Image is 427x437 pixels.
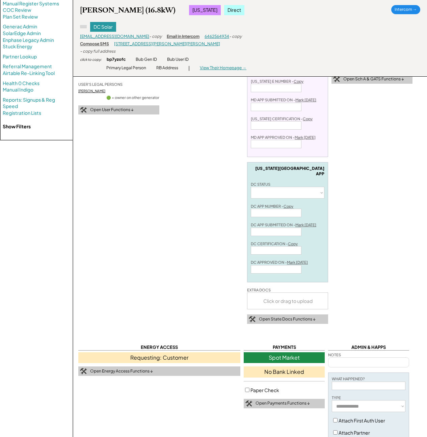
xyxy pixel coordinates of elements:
img: tool-icon.png [333,76,340,82]
a: Plan Set Review [3,14,38,20]
a: SolarEdge Admin [3,30,41,37]
u: Mark [DATE] [287,260,308,264]
div: DC APPROVED ON - [251,260,308,265]
a: Registration Lists [3,110,41,117]
a: Partner Lookup [3,53,37,60]
div: Open User Functions ↓ [90,107,134,113]
div: DC Solar [90,22,116,32]
div: PAYMENTS [244,344,325,351]
div: Requesting: Customer [78,352,240,363]
div: | [188,65,190,72]
a: Airtable Re-Linking Tool [3,70,55,77]
div: Spot Market [244,352,325,363]
u: Copy [303,117,313,121]
a: Generac Admin [3,23,37,30]
div: USER'S LEGAL PERSONS [78,82,123,87]
div: [US_STATE] CERTIFICATION - [251,116,313,121]
a: Referral Management [3,63,52,70]
img: tool-icon.png [249,316,256,322]
a: COC Review [3,7,31,14]
a: Health 0 Checks [3,80,39,87]
a: [EMAIL_ADDRESS][DOMAIN_NAME] [80,34,149,39]
u: Copy [294,79,303,83]
a: Enphase Legacy Admin [3,37,54,44]
div: [PERSON_NAME] (16.8kW) [80,5,176,15]
div: NOTES [328,352,341,357]
div: Open Payments Functions ↓ [256,401,310,406]
label: Attach First Auth User [339,417,385,423]
u: Copy [284,204,293,208]
label: Attach Partner [339,430,370,436]
a: [PERSON_NAME] [78,89,105,93]
u: Copy [288,241,298,246]
div: Direct [224,5,244,15]
div: Email in Intercom [167,34,199,40]
div: Open Energy Access Functions ↓ [90,368,153,374]
div: View Their Homepage → [200,65,246,71]
u: Mark [DATE] [295,98,316,102]
div: Intercom → [391,5,420,14]
div: ADMIN & HAPPS [328,344,409,351]
div: [US_STATE][GEOGRAPHIC_DATA] APP [251,166,324,176]
div: TYPE [332,395,341,400]
div: MD APP SUBMITTED ON - [251,97,316,102]
a: Manual Indigo [3,86,33,93]
div: Open State Docs Functions ↓ [259,316,316,322]
div: Click or drag to upload [247,293,328,309]
div: EXTRA DOCS [247,287,271,292]
div: ENERGY ACCESS [78,344,240,351]
img: tool-icon.png [80,368,87,374]
u: Mark [DATE] [295,135,316,139]
a: [STREET_ADDRESS][PERSON_NAME][PERSON_NAME] [114,41,220,46]
div: [US_STATE] E NUMBER - [251,79,303,84]
u: Mark [DATE] [295,223,316,227]
div: DC CERTIFICATION - [251,241,298,246]
div: Bub Gen ID [136,57,157,62]
a: Reports: Signups & Reg Speed [3,97,61,110]
div: Primary Legal Person [106,65,146,71]
div: 🟢 = owner on other generator [106,95,159,100]
div: Bub User ID [167,57,189,62]
div: Open Sch A & GATS Functions ↓ [343,76,404,82]
div: [US_STATE] [189,5,221,15]
div: WHAT HAPPENED? [332,376,365,381]
div: - copy [229,34,242,40]
img: tool-icon.png [80,107,87,113]
a: Manual Register Systems [3,0,59,7]
a: 6462564934 [205,34,229,39]
div: DC STATUS [251,182,270,187]
div: click to copy: [80,57,102,62]
div: MD APP APPROVED ON - [251,135,316,140]
div: No Bank Linked [244,366,325,377]
label: Paper Check [250,387,279,393]
div: - copy full address [80,49,115,54]
div: bp7yzofc [107,57,126,62]
div: RB Address [156,65,178,71]
div: DC APP NUMBER - [251,204,293,209]
div: - copy [149,34,162,40]
a: Stuck Energy [3,43,32,50]
div: DC APP SUBMITTED ON - [251,222,316,227]
strong: Show Filters [3,123,31,129]
div: Compose SMS [80,41,109,47]
img: tool-icon.png [245,401,252,407]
